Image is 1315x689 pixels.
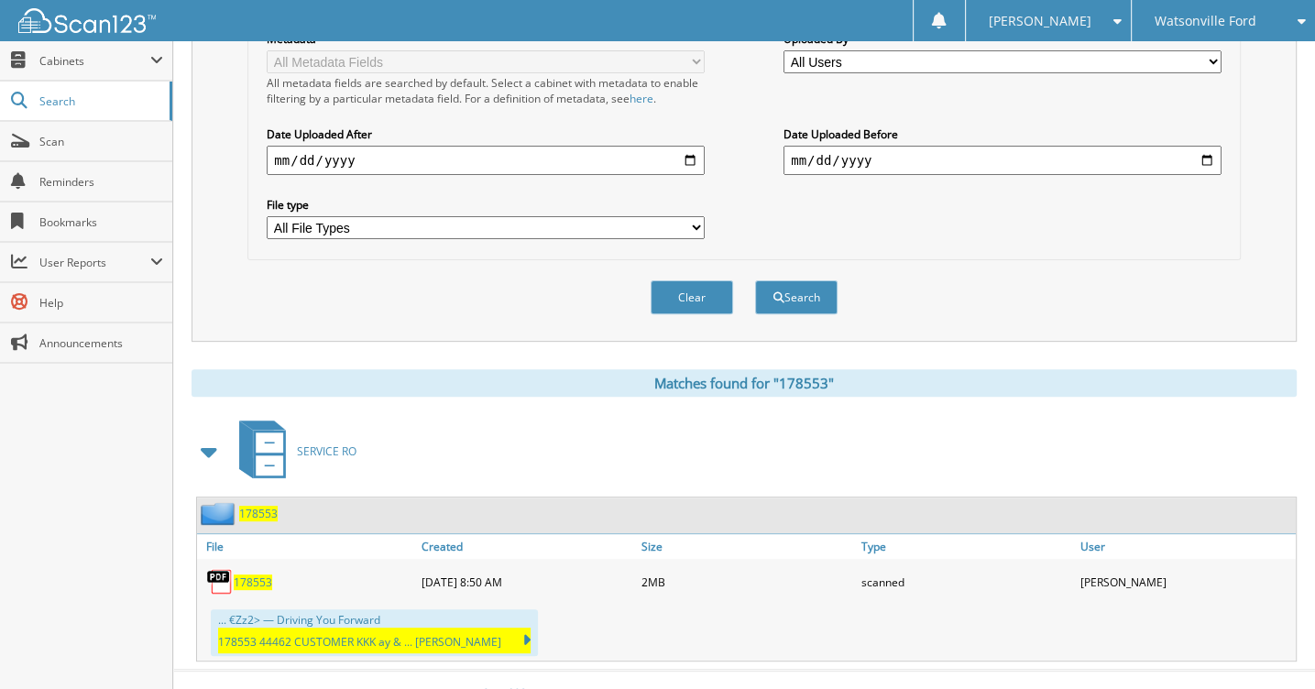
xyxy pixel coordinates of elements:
[211,609,538,656] div: ... €Zz2> — Driving You Forward
[39,134,163,149] span: Scan
[1076,563,1296,600] div: [PERSON_NAME]
[228,415,356,487] a: SERVICE RO
[267,75,705,106] div: All metadata fields are searched by default. Select a cabinet with metadata to enable filtering b...
[1154,16,1255,27] span: Watsonville Ford
[239,506,278,521] a: 178553
[417,563,637,600] div: [DATE] 8:50 AM
[39,93,160,109] span: Search
[267,126,705,142] label: Date Uploaded After
[267,146,705,175] input: start
[856,563,1076,600] div: scanned
[784,126,1222,142] label: Date Uploaded Before
[218,628,531,653] div: 178553 44462 CUSTOMER KKK ay & ... [PERSON_NAME]
[39,335,163,351] span: Announcements
[651,280,733,314] button: Clear
[755,280,838,314] button: Search
[637,534,857,559] a: Size
[234,574,272,590] a: 178553
[267,197,705,213] label: File type
[39,255,150,270] span: User Reports
[989,16,1091,27] span: [PERSON_NAME]
[637,563,857,600] div: 2MB
[39,295,163,311] span: Help
[201,502,239,525] img: folder2.png
[39,53,150,69] span: Cabinets
[1223,601,1315,689] iframe: Chat Widget
[417,534,637,559] a: Created
[206,568,234,596] img: PDF.png
[1076,534,1296,559] a: User
[18,8,156,33] img: scan123-logo-white.svg
[39,214,163,230] span: Bookmarks
[39,174,163,190] span: Reminders
[630,91,653,106] a: here
[856,534,1076,559] a: Type
[197,534,417,559] a: File
[192,369,1297,397] div: Matches found for "178553"
[784,146,1222,175] input: end
[297,443,356,459] span: SERVICE RO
